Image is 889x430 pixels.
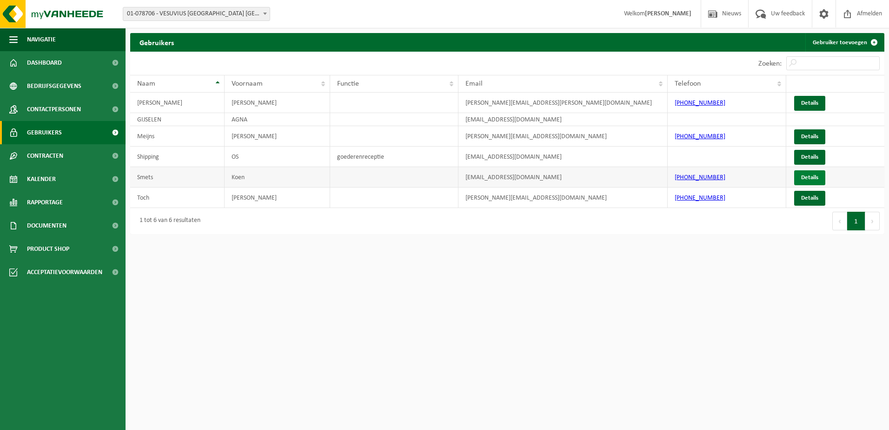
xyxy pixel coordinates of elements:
a: [PHONE_NUMBER] [675,133,725,140]
h2: Gebruikers [130,33,183,51]
span: Dashboard [27,51,62,74]
button: 1 [847,212,865,230]
td: AGNA [225,113,330,126]
span: Naam [137,80,155,87]
span: Contactpersonen [27,98,81,121]
button: Next [865,212,880,230]
span: Rapportage [27,191,63,214]
a: Gebruiker toevoegen [805,33,883,52]
td: [PERSON_NAME][EMAIL_ADDRESS][DOMAIN_NAME] [458,188,668,208]
td: Smets [130,167,225,188]
span: Bedrijfsgegevens [27,74,81,98]
strong: [PERSON_NAME] [645,10,691,17]
button: Previous [832,212,847,230]
a: [PHONE_NUMBER] [675,174,725,181]
span: Navigatie [27,28,56,51]
span: 01-078706 - VESUVIUS BELGIUM NV - OOSTENDE [123,7,270,20]
td: [EMAIL_ADDRESS][DOMAIN_NAME] [458,167,668,188]
td: [PERSON_NAME] [130,93,225,113]
td: [PERSON_NAME] [225,126,330,147]
span: Acceptatievoorwaarden [27,261,102,284]
span: Telefoon [675,80,701,87]
span: Gebruikers [27,121,62,144]
a: Details [794,150,825,165]
span: Contracten [27,144,63,168]
td: [EMAIL_ADDRESS][DOMAIN_NAME] [458,113,668,126]
td: [PERSON_NAME][EMAIL_ADDRESS][DOMAIN_NAME] [458,126,668,147]
a: [PHONE_NUMBER] [675,100,725,107]
span: Email [465,80,483,87]
td: Toch [130,188,225,208]
td: [EMAIL_ADDRESS][DOMAIN_NAME] [458,147,668,167]
td: Koen [225,167,330,188]
a: Details [794,191,825,206]
td: goederenreceptie [330,147,458,167]
td: [PERSON_NAME] [225,188,330,208]
a: [PHONE_NUMBER] [675,195,725,202]
span: Kalender [27,168,56,191]
span: Functie [337,80,359,87]
div: 1 tot 6 van 6 resultaten [135,213,200,229]
td: GIJSELEN [130,113,225,126]
a: Details [794,170,825,185]
td: OS [225,147,330,167]
td: [PERSON_NAME] [225,93,330,113]
td: [PERSON_NAME][EMAIL_ADDRESS][PERSON_NAME][DOMAIN_NAME] [458,93,668,113]
td: Meijns [130,126,225,147]
a: Details [794,129,825,144]
span: Product Shop [27,237,69,261]
label: Zoeken: [758,60,782,67]
span: Documenten [27,214,66,237]
td: Shipping [130,147,225,167]
a: Details [794,96,825,111]
span: Voornaam [232,80,263,87]
span: 01-078706 - VESUVIUS BELGIUM NV - OOSTENDE [123,7,270,21]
